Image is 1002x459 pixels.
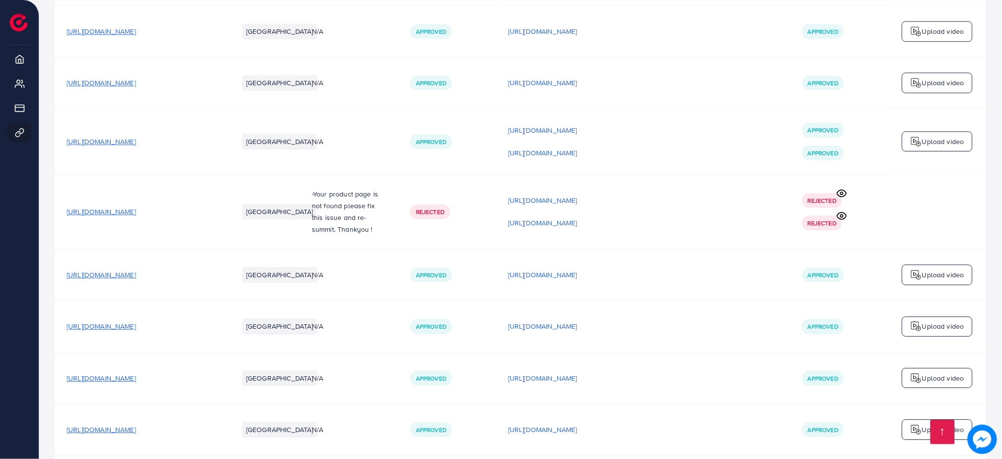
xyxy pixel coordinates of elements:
[508,424,577,435] p: [URL][DOMAIN_NAME]
[67,207,136,217] span: [URL][DOMAIN_NAME]
[508,217,577,229] p: [URL][DOMAIN_NAME]
[808,271,838,279] span: Approved
[922,424,964,435] p: Upload video
[910,77,922,89] img: logo
[416,208,444,216] span: Rejected
[312,270,323,280] span: N/A
[922,77,964,89] p: Upload video
[808,149,838,157] span: Approved
[67,321,136,331] span: [URL][DOMAIN_NAME]
[416,271,446,279] span: Approved
[508,320,577,332] p: [URL][DOMAIN_NAME]
[508,269,577,281] p: [URL][DOMAIN_NAME]
[312,26,323,36] span: N/A
[910,320,922,332] img: logo
[808,219,836,227] span: Rejected
[922,136,964,147] p: Upload video
[808,27,838,36] span: Approved
[508,372,577,384] p: [URL][DOMAIN_NAME]
[910,25,922,37] img: logo
[508,77,577,89] p: [URL][DOMAIN_NAME]
[910,269,922,281] img: logo
[508,124,577,136] p: [URL][DOMAIN_NAME]
[508,25,577,37] p: [URL][DOMAIN_NAME]
[242,370,317,386] li: [GEOGRAPHIC_DATA]
[910,136,922,147] img: logo
[808,79,838,87] span: Approved
[416,322,446,331] span: Approved
[312,321,323,331] span: N/A
[312,137,323,146] span: N/A
[910,372,922,384] img: logo
[242,134,317,149] li: [GEOGRAPHIC_DATA]
[968,425,997,454] img: image
[67,26,136,36] span: [URL][DOMAIN_NAME]
[242,204,317,219] li: [GEOGRAPHIC_DATA]
[312,425,323,435] span: N/A
[67,78,136,88] span: [URL][DOMAIN_NAME]
[808,426,838,434] span: Approved
[808,374,838,383] span: Approved
[416,374,446,383] span: Approved
[67,425,136,435] span: [URL][DOMAIN_NAME]
[242,75,317,91] li: [GEOGRAPHIC_DATA]
[508,194,577,206] p: [URL][DOMAIN_NAME]
[242,267,317,283] li: [GEOGRAPHIC_DATA]
[242,422,317,437] li: [GEOGRAPHIC_DATA]
[416,79,446,87] span: Approved
[508,147,577,159] p: [URL][DOMAIN_NAME]
[10,14,27,31] img: logo
[67,270,136,280] span: [URL][DOMAIN_NAME]
[312,188,386,235] p: -Your product page is not found please fix this issue and re-summit. Thankyou !
[910,424,922,435] img: logo
[67,373,136,383] span: [URL][DOMAIN_NAME]
[922,25,964,37] p: Upload video
[67,137,136,146] span: [URL][DOMAIN_NAME]
[922,320,964,332] p: Upload video
[416,426,446,434] span: Approved
[808,126,838,134] span: Approved
[242,24,317,39] li: [GEOGRAPHIC_DATA]
[312,373,323,383] span: N/A
[242,318,317,334] li: [GEOGRAPHIC_DATA]
[416,27,446,36] span: Approved
[922,372,964,384] p: Upload video
[922,269,964,281] p: Upload video
[808,196,836,205] span: Rejected
[312,78,323,88] span: N/A
[416,138,446,146] span: Approved
[808,322,838,331] span: Approved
